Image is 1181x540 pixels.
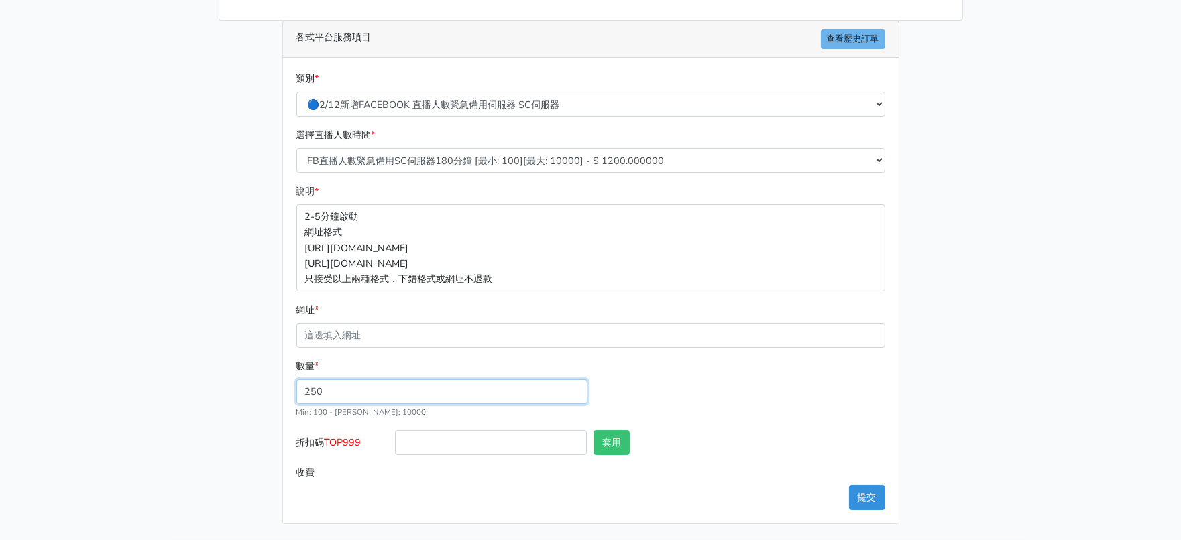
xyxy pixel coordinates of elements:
[821,29,885,49] a: 查看歷史訂單
[594,430,630,455] button: 套用
[296,127,376,143] label: 選擇直播人數時間
[296,323,885,348] input: 這邊填入網址
[296,407,427,417] small: Min: 100 - [PERSON_NAME]: 10000
[296,184,319,199] label: 說明
[296,358,319,374] label: 數量
[849,485,885,510] button: 提交
[296,204,885,291] p: 2-5分鐘啟動 網址格式 [URL][DOMAIN_NAME] [URL][DOMAIN_NAME] 只接受以上兩種格式，下錯格式或網址不退款
[296,71,319,86] label: 類別
[293,430,392,460] label: 折扣碼
[325,435,361,449] span: TOP999
[283,21,899,58] div: 各式平台服務項目
[296,302,319,318] label: 網址
[293,460,392,485] label: 收費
